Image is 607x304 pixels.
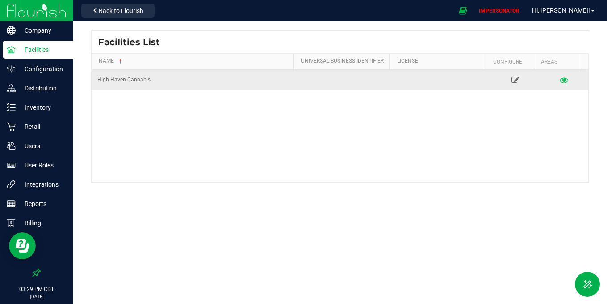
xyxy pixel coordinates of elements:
inline-svg: Distribution [7,84,16,93]
p: Billing [16,218,69,228]
iframe: Resource center [9,232,36,259]
p: User Roles [16,160,69,171]
th: Configure [486,54,533,70]
button: Back to Flourish [81,4,155,18]
p: Configuration [16,64,69,74]
label: Pin the sidebar to full width on large screens [32,268,41,277]
span: Back to Flourish [99,7,143,14]
a: Universal Business Identifier [301,58,386,65]
p: Inventory [16,102,69,113]
p: Users [16,141,69,151]
inline-svg: Facilities [7,45,16,54]
inline-svg: Company [7,26,16,35]
span: Open Ecommerce Menu [453,2,473,19]
span: Hi, [PERSON_NAME]! [532,7,590,14]
inline-svg: User Roles [7,161,16,170]
inline-svg: Users [7,141,16,150]
p: Distribution [16,83,69,94]
a: License [397,58,482,65]
inline-svg: Integrations [7,180,16,189]
th: Areas [534,54,582,70]
p: Company [16,25,69,36]
inline-svg: Configuration [7,64,16,73]
inline-svg: Reports [7,199,16,208]
span: Facilities List [98,35,160,49]
p: Integrations [16,179,69,190]
p: 03:29 PM CDT [4,285,69,293]
p: [DATE] [4,293,69,300]
button: Toggle Menu [575,272,600,297]
p: Retail [16,121,69,132]
a: Name [99,58,290,65]
p: Reports [16,198,69,209]
inline-svg: Inventory [7,103,16,112]
inline-svg: Billing [7,218,16,227]
inline-svg: Retail [7,122,16,131]
p: Facilities [16,44,69,55]
p: IMPERSONATOR [475,7,523,15]
div: High Haven Cannabis [97,76,291,84]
